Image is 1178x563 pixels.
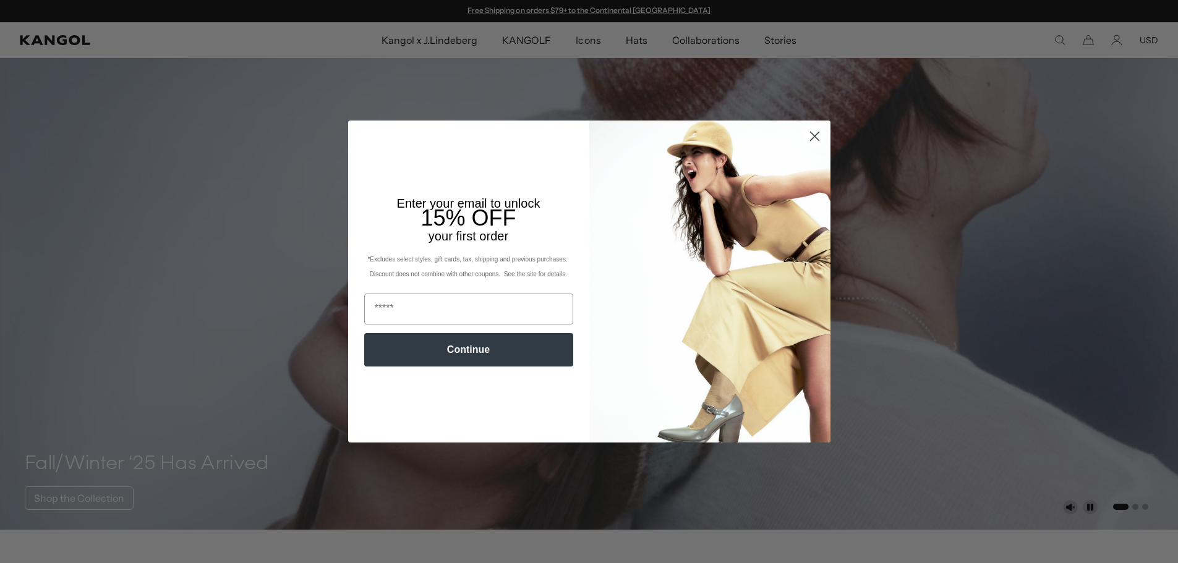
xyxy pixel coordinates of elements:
[364,333,573,366] button: Continue
[804,125,826,147] button: Close dialog
[589,121,830,442] img: 93be19ad-e773-4382-80b9-c9d740c9197f.jpeg
[367,256,569,277] span: *Excludes select styles, gift cards, tax, shipping and previous purchases. Discount does not comb...
[364,294,573,324] input: Email
[397,197,540,210] span: Enter your email to unlock
[429,229,508,243] span: your first order
[420,205,516,231] span: 15% OFF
